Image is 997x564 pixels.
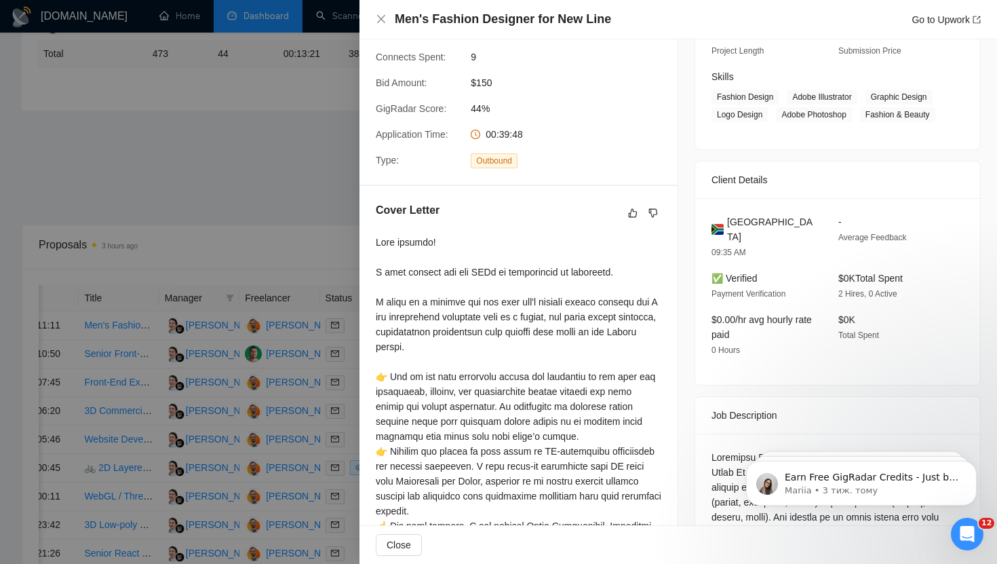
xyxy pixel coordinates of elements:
span: Fashion Design [711,90,779,105]
button: Close [376,14,387,25]
h4: Men's Fashion Designer for New Line [395,11,611,28]
span: 12 [979,518,994,529]
span: Project Length [711,46,764,56]
span: GigRadar Score: [376,103,446,114]
span: Bid Amount: [376,77,427,88]
span: 00:39:48 [486,129,523,140]
span: clock-circle [471,130,480,139]
span: Adobe Illustrator [787,90,857,105]
span: $0K [838,314,855,325]
span: Submission Price [838,46,901,56]
span: Close [387,538,411,552]
span: Connects Spent: [376,52,446,62]
span: Outbound [471,153,517,168]
iframe: Intercom live chat [951,518,983,550]
span: 9 [471,50,674,64]
span: Skills [711,71,734,82]
span: $150 [471,75,674,90]
h5: Cover Letter [376,202,439,219]
span: Payment Verification [711,289,785,299]
iframe: Intercom notifications повідомлення [726,432,997,527]
span: Fashion & Beauty [860,107,935,122]
span: $0.00/hr avg hourly rate paid [711,314,812,340]
span: Graphic Design [865,90,933,105]
span: Total Spent [838,331,879,340]
span: Logo Design [711,107,768,122]
span: [GEOGRAPHIC_DATA] [727,214,817,244]
button: dislike [645,205,661,221]
span: like [628,208,638,219]
span: 2 Hires, 0 Active [838,289,897,299]
span: Type: [376,155,399,166]
span: 0 Hours [711,345,740,355]
span: - [838,217,842,227]
a: Go to Upworkexport [912,14,981,25]
span: Application Time: [376,129,448,140]
span: Average Feedback [838,233,907,242]
span: close [376,14,387,24]
div: Job Description [711,397,964,434]
span: 09:35 AM [711,248,746,257]
span: Adobe Photoshop [776,107,851,122]
span: ✅ Verified [711,273,758,284]
span: dislike [648,208,658,219]
img: 🇿🇦 [711,222,724,237]
span: export [973,16,981,24]
button: Close [376,534,422,556]
span: 44% [471,101,674,116]
div: Client Details [711,162,964,198]
span: $0K Total Spent [838,273,903,284]
button: like [625,205,641,221]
